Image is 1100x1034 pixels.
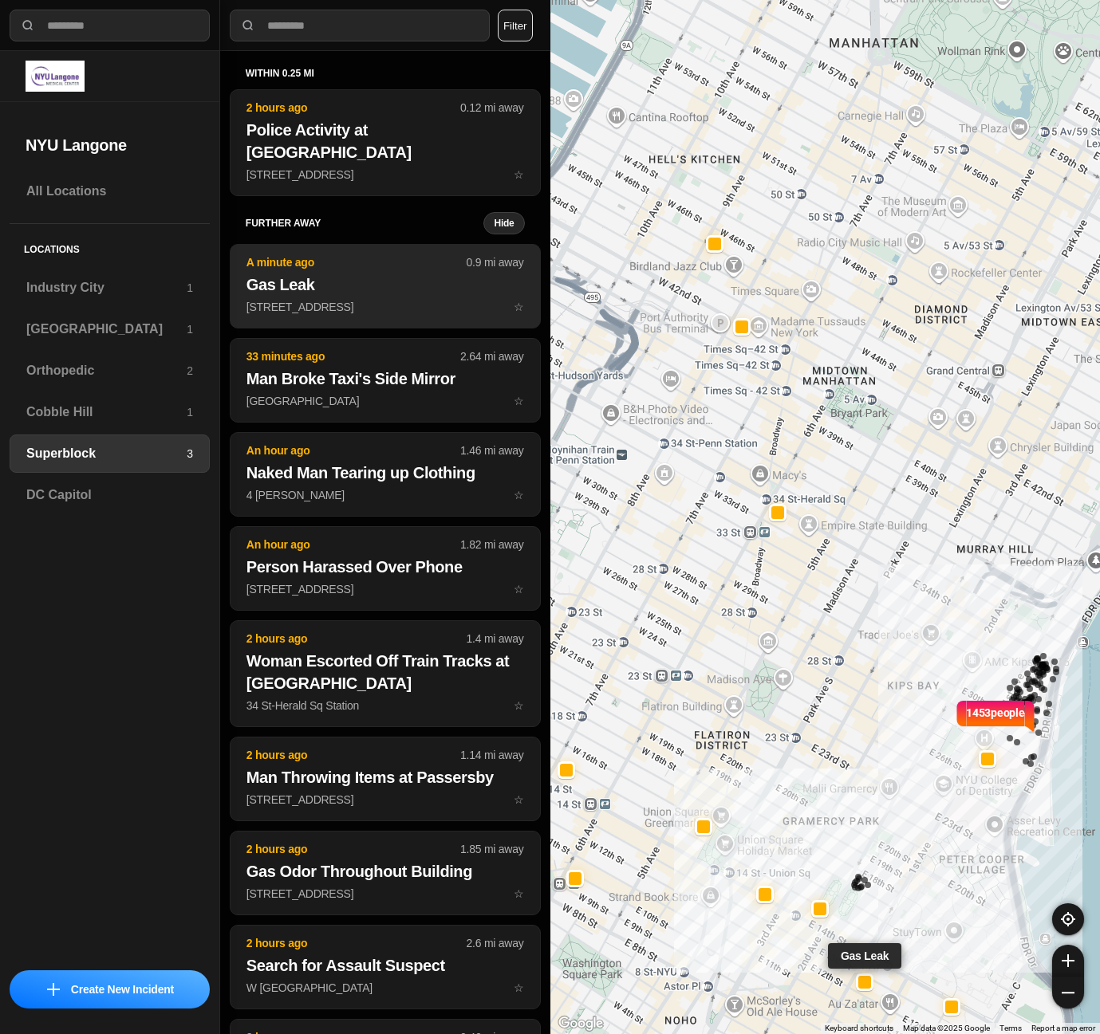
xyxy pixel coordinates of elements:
[26,278,187,297] h3: Industry City
[514,489,524,501] span: star
[467,935,524,951] p: 2.6 mi away
[230,831,541,915] button: 2 hours ago1.85 mi awayGas Odor Throughout Building[STREET_ADDRESS]star
[514,301,524,313] span: star
[230,89,541,196] button: 2 hours ago0.12 mi awayPolice Activity at [GEOGRAPHIC_DATA][STREET_ADDRESS]star
[26,320,187,339] h3: [GEOGRAPHIC_DATA]
[514,699,524,712] span: star
[246,442,460,458] p: An hour ago
[966,705,1025,740] p: 1453 people
[1062,954,1074,967] img: zoom-in
[10,393,210,431] a: Cobble Hill1
[230,338,541,423] button: 33 minutes ago2.64 mi awayMan Broke Taxi's Side Mirror[GEOGRAPHIC_DATA]star
[246,537,460,552] p: An hour ago
[514,168,524,181] span: star
[1061,912,1075,926] img: recenter
[246,841,460,857] p: 2 hours ago
[26,134,194,156] h2: NYU Langone
[230,394,541,407] a: 33 minutes ago2.64 mi awayMan Broke Taxi's Side Mirror[GEOGRAPHIC_DATA]star
[856,973,873,991] button: Gas Leak
[26,486,193,505] h3: DC Capitol
[20,18,36,33] img: search
[246,254,467,270] p: A minute ago
[230,432,541,517] button: An hour ago1.46 mi awayNaked Man Tearing up Clothing4 [PERSON_NAME]star
[246,631,467,647] p: 2 hours ago
[187,446,193,462] p: 3
[10,172,210,210] a: All Locations
[246,299,524,315] p: [STREET_ADDRESS]
[954,698,966,733] img: notch
[230,582,541,596] a: An hour ago1.82 mi awayPerson Harassed Over Phone[STREET_ADDRESS]star
[246,100,460,116] p: 2 hours ago
[460,537,523,552] p: 1.82 mi away
[903,1024,990,1032] span: Map data ©2025 Google
[246,792,524,808] p: [STREET_ADDRESS]
[187,363,193,379] p: 2
[230,925,541,1009] button: 2 hours ago2.6 mi awaySearch for Assault SuspectW [GEOGRAPHIC_DATA]star
[825,1023,893,1034] button: Keyboard shortcuts
[246,67,525,80] h5: within 0.25 mi
[230,737,541,821] button: 2 hours ago1.14 mi awayMan Throwing Items at Passersby[STREET_ADDRESS]star
[246,935,467,951] p: 2 hours ago
[10,434,210,473] a: Superblock3
[514,793,524,806] span: star
[514,395,524,407] span: star
[230,244,541,328] button: A minute ago0.9 mi awayGas Leak[STREET_ADDRESS]star
[230,698,541,712] a: 2 hours ago1.4 mi awayWoman Escorted Off Train Tracks at [GEOGRAPHIC_DATA]34 St-Herald Sq Station...
[514,981,524,994] span: star
[246,119,524,163] h2: Police Activity at [GEOGRAPHIC_DATA]
[246,581,524,597] p: [STREET_ADDRESS]
[1052,945,1084,977] button: zoom-in
[246,348,460,364] p: 33 minutes ago
[187,280,193,296] p: 1
[10,352,210,390] a: Orthopedic2
[1052,903,1084,935] button: recenter
[467,631,524,647] p: 1.4 mi away
[10,970,210,1008] button: iconCreate New Incident
[187,321,193,337] p: 1
[246,860,524,883] h2: Gas Odor Throughout Building
[26,61,85,92] img: logo
[246,980,524,996] p: W [GEOGRAPHIC_DATA]
[246,766,524,788] h2: Man Throwing Items at Passersby
[10,476,210,514] a: DC Capitol
[460,100,523,116] p: 0.12 mi away
[460,442,523,458] p: 1.46 mi away
[246,487,524,503] p: 4 [PERSON_NAME]
[1052,977,1084,1008] button: zoom-out
[246,273,524,296] h2: Gas Leak
[554,1013,607,1034] img: Google
[828,943,901,969] div: Gas Leak
[514,887,524,900] span: star
[26,361,187,380] h3: Orthopedic
[246,368,524,390] h2: Man Broke Taxi's Side Mirror
[26,182,193,201] h3: All Locations
[10,310,210,348] a: [GEOGRAPHIC_DATA]1
[514,583,524,596] span: star
[26,403,187,422] h3: Cobble Hill
[1031,1024,1095,1032] a: Report a map error
[460,747,523,763] p: 1.14 mi away
[187,404,193,420] p: 1
[230,792,541,806] a: 2 hours ago1.14 mi awayMan Throwing Items at Passersby[STREET_ADDRESS]star
[230,488,541,501] a: An hour ago1.46 mi awayNaked Man Tearing up Clothing4 [PERSON_NAME]star
[71,981,174,997] p: Create New Incident
[246,747,460,763] p: 2 hours ago
[494,217,514,230] small: Hide
[246,217,484,230] h5: further away
[460,348,523,364] p: 2.64 mi away
[10,269,210,307] a: Industry City1
[246,650,524,694] h2: Woman Escorted Off Train Tracks at [GEOGRAPHIC_DATA]
[554,1013,607,1034] a: Open this area in Google Maps (opens a new window)
[26,444,187,463] h3: Superblock
[1062,986,1074,999] img: zoom-out
[246,167,524,183] p: [STREET_ADDRESS]
[467,254,524,270] p: 0.9 mi away
[10,224,210,269] h5: Locations
[460,841,523,857] p: 1.85 mi away
[230,300,541,313] a: A minute ago0.9 mi awayGas Leak[STREET_ADDRESS]star
[246,462,524,484] h2: Naked Man Tearing up Clothing
[230,167,541,181] a: 2 hours ago0.12 mi awayPolice Activity at [GEOGRAPHIC_DATA][STREET_ADDRESS]star
[1025,698,1037,733] img: notch
[999,1024,1022,1032] a: Terms (opens in new tab)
